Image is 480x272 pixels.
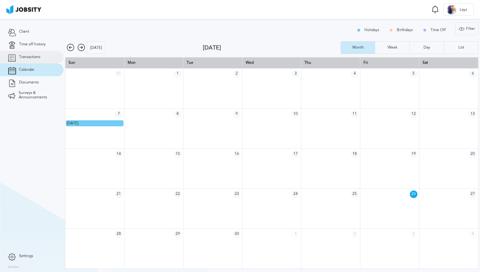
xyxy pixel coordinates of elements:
span: 18 [351,150,358,158]
span: 28 [115,230,123,238]
span: 3 [292,70,299,78]
div: Month [349,45,367,50]
span: 17 [292,150,299,158]
span: Mon [128,60,136,65]
span: Sat [423,60,428,65]
span: 4 [469,230,477,238]
button: Day [410,41,444,54]
span: 21 [115,190,123,198]
div: Week [384,45,401,50]
span: Client [19,30,29,34]
span: Fri [363,60,368,65]
span: 25 [351,190,358,198]
span: 9 [233,110,241,118]
div: Day [420,45,433,50]
span: Surveys & Announcements [19,91,56,100]
span: Tue [187,60,193,65]
button: LLays [443,3,474,16]
div: List [455,45,467,50]
div: Filter [456,23,478,35]
span: Calendar [19,68,34,72]
span: 8 [174,110,182,118]
button: List [444,41,478,54]
span: 12 [410,110,417,118]
span: 2 [351,230,358,238]
span: 26 [410,190,417,198]
span: 14 [115,150,123,158]
button: [DATE] [87,41,105,54]
span: 22 [174,190,182,198]
img: ab4bad089aa723f57921c736e9817d99.png [6,5,41,14]
span: 13 [469,110,477,118]
span: 6 [469,70,477,78]
span: 7 [115,110,123,118]
button: Month [341,41,375,54]
span: 15 [174,150,182,158]
span: 24 [292,190,299,198]
span: 1 [292,230,299,238]
span: 29 [174,230,182,238]
span: 23 [233,190,241,198]
span: 1 [174,70,182,78]
span: Lays [457,8,470,12]
span: 20 [469,150,477,158]
span: 2 [233,70,241,78]
span: Time off history [19,42,46,47]
span: Wed [246,60,254,65]
span: 27 [469,190,477,198]
span: 31 [115,70,123,78]
span: 3 [410,230,417,238]
span: 30 [233,230,241,238]
span: [DATE] [67,121,78,125]
span: Settings [19,254,33,258]
span: 16 [233,150,241,158]
div: [DATE] [203,44,341,51]
div: L [447,5,457,15]
label: Version: [8,265,20,269]
span: Documents [19,80,39,85]
span: 11 [351,110,358,118]
span: Sun [69,60,75,65]
span: Transactions [19,55,40,59]
span: Thu [304,60,311,65]
span: 4 [351,70,358,78]
button: Week [375,41,409,54]
span: 19 [410,150,417,158]
span: 5 [410,70,417,78]
button: Filter [455,22,478,35]
div: [DATE] [87,42,105,54]
span: 10 [292,110,299,118]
